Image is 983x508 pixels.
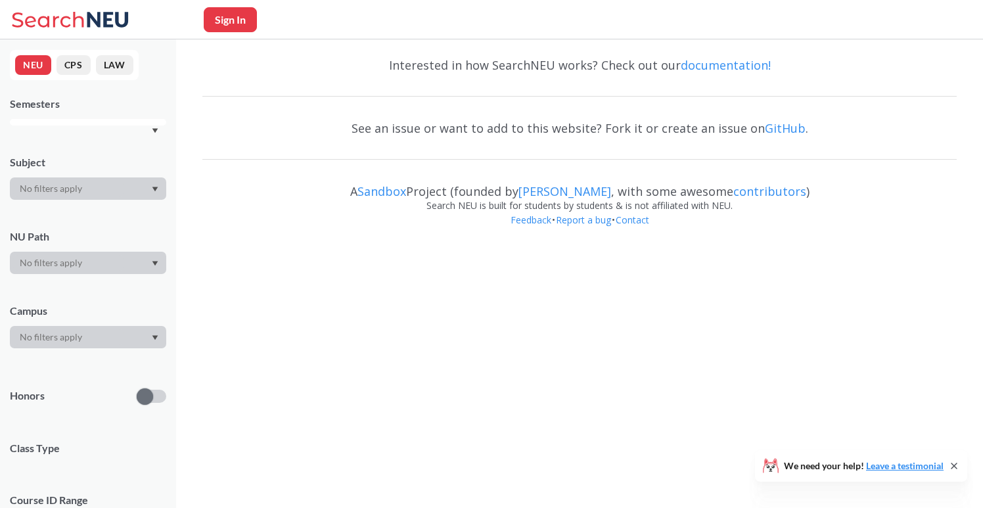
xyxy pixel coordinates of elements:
[510,214,552,226] a: Feedback
[555,214,612,226] a: Report a bug
[152,128,158,133] svg: Dropdown arrow
[765,120,806,136] a: GitHub
[518,183,611,199] a: [PERSON_NAME]
[10,155,166,170] div: Subject
[152,261,158,266] svg: Dropdown arrow
[10,493,166,508] p: Course ID Range
[152,335,158,340] svg: Dropdown arrow
[10,304,166,318] div: Campus
[152,187,158,192] svg: Dropdown arrow
[202,46,957,84] div: Interested in how SearchNEU works? Check out our
[866,460,944,471] a: Leave a testimonial
[10,388,45,404] p: Honors
[15,55,51,75] button: NEU
[733,183,806,199] a: contributors
[784,461,944,471] span: We need your help!
[96,55,133,75] button: LAW
[202,109,957,147] div: See an issue or want to add to this website? Fork it or create an issue on .
[202,172,957,198] div: A Project (founded by , with some awesome )
[57,55,91,75] button: CPS
[10,97,166,111] div: Semesters
[10,252,166,274] div: Dropdown arrow
[10,326,166,348] div: Dropdown arrow
[10,229,166,244] div: NU Path
[615,214,650,226] a: Contact
[10,177,166,200] div: Dropdown arrow
[681,57,771,73] a: documentation!
[10,441,166,455] span: Class Type
[202,213,957,247] div: • •
[202,198,957,213] div: Search NEU is built for students by students & is not affiliated with NEU.
[204,7,257,32] button: Sign In
[357,183,406,199] a: Sandbox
